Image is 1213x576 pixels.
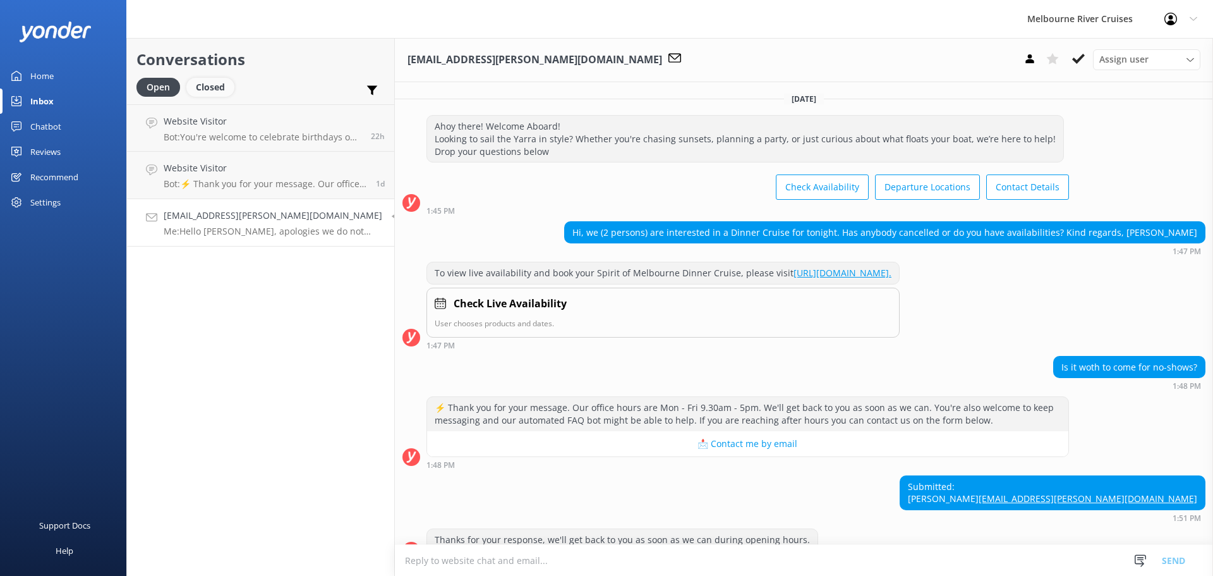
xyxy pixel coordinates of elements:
div: Reviews [30,139,61,164]
div: ⚡ Thank you for your message. Our office hours are Mon - Fri 9.30am - 5pm. We'll get back to you ... [427,397,1068,431]
h4: Website Visitor [164,114,361,128]
span: [DATE] [784,94,824,104]
div: Hi, we (2 persons) are interested in a Dinner Cruise for tonight. Has anybody cancelled or do you... [565,222,1205,243]
div: Home [30,63,54,89]
strong: 1:47 PM [426,342,455,350]
strong: 1:48 PM [1173,383,1201,390]
p: Bot: ⚡ Thank you for your message. Our office hours are Mon - Fri 9.30am - 5pm. We'll get back to... [164,178,366,190]
div: Closed [186,78,234,97]
p: Bot: You're welcome to celebrate birthdays on our dining cruises. Prices for the Spirit of Melbou... [164,132,361,143]
div: Ahoy there! Welcome Aboard! Looking to sail the Yarra in style? Whether you're chasing sunsets, p... [427,116,1063,162]
a: [EMAIL_ADDRESS][PERSON_NAME][DOMAIN_NAME] [979,493,1197,505]
h4: Website Visitor [164,161,366,175]
div: Open [136,78,180,97]
div: Help [56,538,73,563]
h4: Check Live Availability [454,296,567,312]
button: Departure Locations [875,175,980,200]
a: Closed [186,80,241,94]
button: Check Availability [776,175,869,200]
div: Support Docs [39,513,90,538]
h4: [EMAIL_ADDRESS][PERSON_NAME][DOMAIN_NAME] [164,209,382,223]
p: User chooses products and dates. [435,317,891,329]
div: Settings [30,190,61,215]
a: Website VisitorBot:You're welcome to celebrate birthdays on our dining cruises. Prices for the Sp... [127,104,394,152]
p: Me: Hello [PERSON_NAME], apologies we do not have the dinner cruise operating tonight. We still h... [164,226,382,237]
a: Open [136,80,186,94]
button: 📩 Contact me by email [427,431,1068,457]
div: Aug 20 2025 01:47pm (UTC +10:00) Australia/Sydney [564,247,1205,255]
div: Recommend [30,164,78,190]
strong: 1:48 PM [426,462,455,469]
span: Assign user [1099,52,1149,66]
button: Contact Details [986,175,1069,200]
div: Aug 20 2025 01:48pm (UTC +10:00) Australia/Sydney [1053,381,1205,390]
div: Aug 20 2025 01:51pm (UTC +10:00) Australia/Sydney [900,513,1205,522]
a: [EMAIL_ADDRESS][PERSON_NAME][DOMAIN_NAME]Me:Hello [PERSON_NAME], apologies we do not have the din... [127,199,394,247]
span: Aug 20 2025 05:09pm (UTC +10:00) Australia/Sydney [371,131,385,142]
strong: 1:47 PM [1173,248,1201,255]
div: Aug 20 2025 01:47pm (UTC +10:00) Australia/Sydney [426,341,900,350]
strong: 1:51 PM [1173,515,1201,522]
div: Inbox [30,89,54,114]
img: yonder-white-logo.png [19,21,92,42]
a: [URL][DOMAIN_NAME]. [794,267,891,279]
div: To view live availability and book your Spirit of Melbourne Dinner Cruise, please visit [427,262,899,284]
div: Aug 20 2025 01:48pm (UTC +10:00) Australia/Sydney [426,460,1069,469]
div: Aug 20 2025 01:45pm (UTC +10:00) Australia/Sydney [426,206,1069,215]
a: Website VisitorBot:⚡ Thank you for your message. Our office hours are Mon - Fri 9.30am - 5pm. We'... [127,152,394,199]
div: Assign User [1093,49,1200,70]
div: Submitted: [PERSON_NAME] [900,476,1205,510]
strong: 1:45 PM [426,207,455,215]
div: Thanks for your response, we'll get back to you as soon as we can during opening hours. [427,529,818,551]
div: Is it woth to come for no-shows? [1054,357,1205,378]
div: Chatbot [30,114,61,139]
h2: Conversations [136,47,385,71]
h3: [EMAIL_ADDRESS][PERSON_NAME][DOMAIN_NAME] [407,52,662,68]
span: Aug 20 2025 02:15pm (UTC +10:00) Australia/Sydney [376,178,385,189]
